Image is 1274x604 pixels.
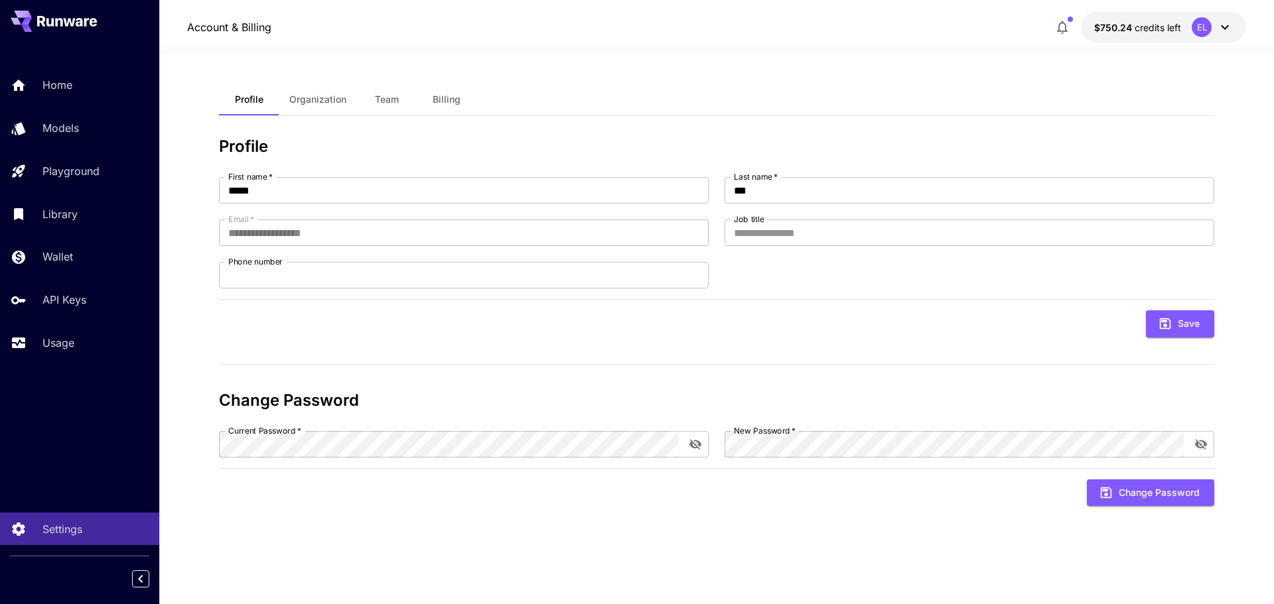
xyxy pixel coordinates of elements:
[42,521,82,537] p: Settings
[1189,432,1213,456] button: toggle password visibility
[1146,310,1214,337] button: Save
[1094,22,1135,33] span: $750.24
[683,432,707,456] button: toggle password visibility
[228,171,273,182] label: First name
[228,425,301,436] label: Current Password
[142,567,159,591] div: Collapse sidebar
[235,93,263,105] span: Profile
[734,425,796,436] label: New Password
[42,77,72,93] p: Home
[219,391,1214,410] h3: Change Password
[42,335,74,351] p: Usage
[42,292,86,308] p: API Keys
[42,206,78,222] p: Library
[1192,17,1212,37] div: EL
[42,249,73,265] p: Wallet
[1087,479,1214,507] button: Change Password
[219,137,1214,156] h3: Profile
[42,120,79,136] p: Models
[289,93,346,105] span: Organization
[375,93,399,105] span: Team
[42,163,100,179] p: Playground
[187,19,271,35] nav: breadcrumb
[132,570,149,587] button: Collapse sidebar
[187,19,271,35] a: Account & Billing
[1081,12,1246,42] button: $750.23728EL
[228,256,283,267] label: Phone number
[433,93,460,105] span: Billing
[1094,21,1181,34] div: $750.23728
[228,213,254,225] label: Email
[734,171,778,182] label: Last name
[734,213,764,225] label: Job title
[1135,22,1181,33] span: credits left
